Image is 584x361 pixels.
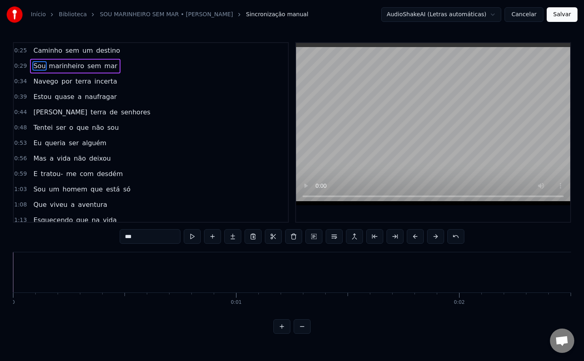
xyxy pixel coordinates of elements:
[14,93,27,101] span: 0:39
[62,185,88,194] span: homem
[550,329,574,353] div: Open chat
[90,107,107,117] span: terra
[32,92,52,101] span: Estou
[73,154,87,163] span: não
[14,185,27,193] span: 1:03
[120,107,151,117] span: senhores
[107,123,120,132] span: sou
[88,154,112,163] span: deixou
[48,185,60,194] span: um
[44,138,67,148] span: queria
[12,299,15,306] div: 0
[76,123,90,132] span: que
[105,185,120,194] span: está
[14,77,27,86] span: 0:34
[91,215,101,225] span: na
[91,123,105,132] span: não
[55,123,67,132] span: ser
[14,139,27,147] span: 0:53
[14,124,27,132] span: 0:48
[54,92,75,101] span: quase
[14,155,27,163] span: 0:56
[84,92,118,101] span: naufragar
[90,185,103,194] span: que
[32,169,38,178] span: E
[32,123,54,132] span: Tentei
[122,185,131,194] span: só
[75,77,92,86] span: terra
[94,77,118,86] span: incerta
[505,7,543,22] button: Cancelar
[32,200,47,209] span: Que
[81,138,107,148] span: alguém
[49,200,68,209] span: viveu
[49,154,54,163] span: a
[32,215,73,225] span: Esquecendo
[32,107,88,117] span: [PERSON_NAME]
[77,92,82,101] span: a
[14,201,27,209] span: 1:08
[95,46,121,55] span: destino
[103,61,118,71] span: mar
[32,77,59,86] span: Navego
[14,62,27,70] span: 0:29
[70,200,75,209] span: a
[32,185,46,194] span: Sou
[231,299,242,306] div: 0:01
[102,215,118,225] span: vida
[14,170,27,178] span: 0:59
[77,200,108,209] span: aventura
[31,11,46,19] a: Início
[14,47,27,55] span: 0:25
[65,46,80,55] span: sem
[32,61,46,71] span: Sou
[69,123,74,132] span: o
[56,154,71,163] span: vida
[40,169,64,178] span: tratou-
[246,11,309,19] span: Sincronização manual
[48,61,85,71] span: marinheiro
[454,299,465,306] div: 0:02
[82,46,94,55] span: um
[547,7,578,22] button: Salvar
[60,77,73,86] span: por
[59,11,87,19] a: Biblioteca
[68,138,80,148] span: ser
[65,169,77,178] span: me
[87,61,102,71] span: sem
[79,169,94,178] span: com
[96,169,124,178] span: desdém
[31,11,308,19] nav: breadcrumb
[6,6,23,23] img: youka
[14,108,27,116] span: 0:44
[32,154,47,163] span: Mas
[100,11,233,19] a: SOU MARINHEIRO SEM MAR • [PERSON_NAME]
[14,216,27,224] span: 1:13
[75,215,89,225] span: que
[109,107,118,117] span: de
[32,138,42,148] span: Eu
[32,46,63,55] span: Caminho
